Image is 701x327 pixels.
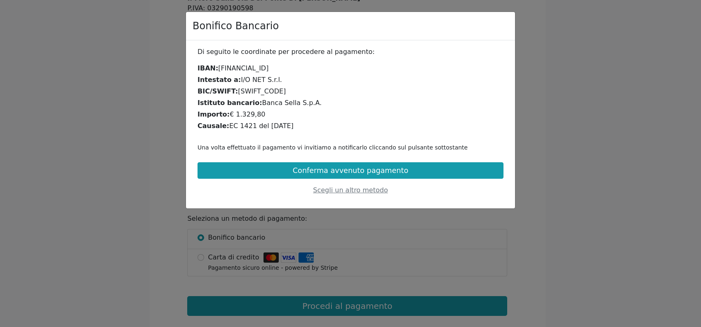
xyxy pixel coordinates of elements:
[198,75,503,85] div: I/O NET S.r.l.
[198,99,262,107] b: Istituto bancario:
[198,121,503,131] div: EC 1421 del [DATE]
[198,162,503,179] button: Conferma avvenuto pagamento
[198,76,241,84] b: Intestato a:
[198,63,503,73] div: [FINANCIAL_ID]
[198,122,229,130] b: Causale:
[193,19,279,33] h4: Bonifico Bancario
[198,64,218,72] b: IBAN:
[198,98,503,108] div: Banca Sella S.p.A.
[198,185,503,195] div: Scegli un altro metodo
[198,47,503,57] div: Di seguito le coordinate per procedere al pagamento:
[198,144,468,151] small: Una volta effettuato il pagamento vi invitiamo a notificarlo cliccando sul pulsante sottostante
[198,86,503,96] div: [SWIFT_CODE]
[198,110,503,119] div: € 1.329,80
[198,110,230,118] b: Importo:
[198,87,238,95] b: BIC/SWIFT:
